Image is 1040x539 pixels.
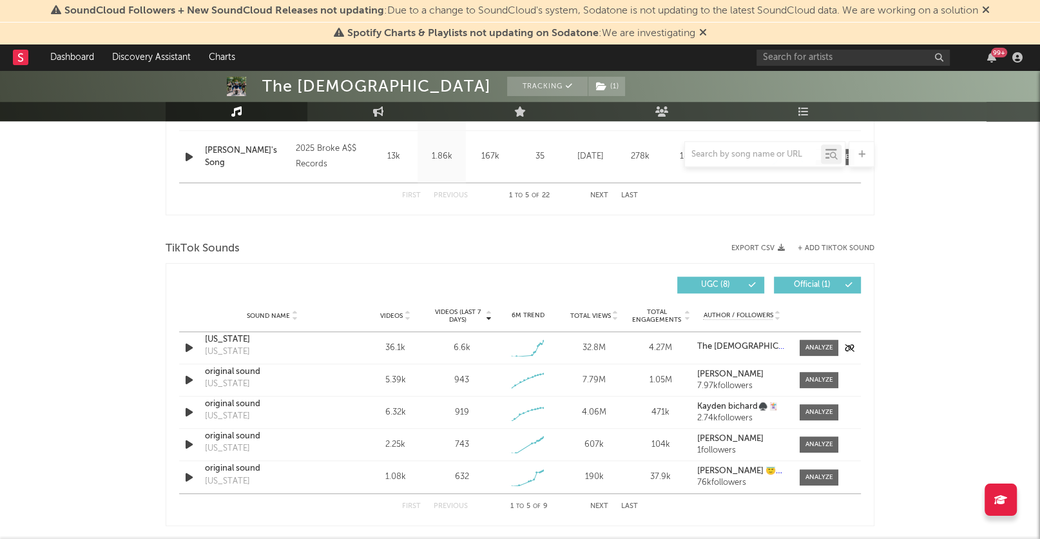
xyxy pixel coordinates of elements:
span: of [533,504,541,509]
div: 5.39k [365,374,425,387]
div: 1.05M [631,374,691,387]
strong: [PERSON_NAME] [697,435,764,443]
div: 36.1k [365,342,425,355]
a: Discovery Assistant [103,44,200,70]
button: Official(1) [774,277,861,293]
a: [PERSON_NAME] [697,435,787,444]
button: + Add TikTok Sound [798,245,874,252]
button: (1) [588,77,625,96]
div: 4.27M [631,342,691,355]
div: 7.97k followers [697,382,787,391]
button: Previous [434,503,468,510]
div: 104k [631,438,691,451]
span: to [516,504,524,509]
span: to [515,193,523,199]
a: Kayden bichard♠️🃏 [697,402,787,411]
span: Official ( 1 ) [782,281,842,289]
div: 6.6k [453,342,470,355]
button: Last [621,192,638,199]
span: Dismiss [982,6,990,16]
span: TikTok Sounds [166,241,240,257]
div: [US_STATE] [205,378,250,391]
span: Dismiss [699,28,707,39]
span: Total Engagements [631,308,683,324]
span: Spotify Charts & Playlists not updating on Sodatone [347,28,599,39]
div: 6.32k [365,406,425,419]
span: Videos (last 7 days) [432,308,484,324]
span: of [532,193,539,199]
button: Previous [434,192,468,199]
a: The [DEMOGRAPHIC_DATA] [697,342,787,351]
div: [US_STATE] [205,346,250,358]
div: 632 [454,471,468,484]
div: 607k [564,438,624,451]
a: original sound [205,398,340,411]
div: 1 followers [697,446,787,455]
a: [PERSON_NAME] [697,370,787,379]
span: ( 1 ) [588,77,626,96]
strong: [PERSON_NAME] [697,370,764,378]
div: 471k [631,406,691,419]
div: [US_STATE] [205,475,250,488]
a: original sound [205,366,340,378]
button: Tracking [507,77,588,96]
button: Last [621,503,638,510]
strong: Kayden bichard♠️🃏 [697,402,778,411]
span: SoundCloud Followers + New SoundCloud Releases not updating [64,6,384,16]
button: 99+ [987,52,996,63]
div: 1.08k [365,471,425,484]
div: 2.74k followers [697,414,787,423]
div: 6M Trend [498,311,558,320]
span: : Due to a change to SoundCloud's system, Sodatone is not updating to the latest SoundCloud data.... [64,6,978,16]
div: 99 + [991,48,1007,57]
span: UGC ( 8 ) [686,281,745,289]
div: 1 5 22 [494,188,564,204]
button: Export CSV [731,244,785,252]
button: First [402,192,421,199]
button: UGC(8) [677,277,764,293]
div: [US_STATE] [205,442,250,455]
div: 4.06M [564,406,624,419]
button: First [402,503,421,510]
span: : We are investigating [347,28,695,39]
a: original sound [205,430,340,443]
span: Videos [380,312,403,320]
div: 743 [454,438,468,451]
div: 919 [454,406,468,419]
a: Dashboard [41,44,103,70]
a: Charts [200,44,244,70]
span: Total Views [570,312,611,320]
a: [PERSON_NAME] 😇🤗💓😋 [697,467,787,476]
div: 1 5 9 [494,499,564,514]
div: 7.79M [564,374,624,387]
div: 943 [454,374,469,387]
div: [US_STATE] [205,410,250,423]
div: The [DEMOGRAPHIC_DATA] [262,77,491,96]
strong: The [DEMOGRAPHIC_DATA] [697,342,808,351]
span: Sound Name [247,312,290,320]
button: Next [590,192,608,199]
div: 76k followers [697,478,787,487]
a: [US_STATE] [205,333,340,346]
div: 32.8M [564,342,624,355]
a: original sound [205,462,340,475]
button: Next [590,503,608,510]
strong: [PERSON_NAME] 😇🤗💓😋 [697,467,807,475]
div: 37.9k [631,471,691,484]
div: 2.25k [365,438,425,451]
span: Author / Followers [703,311,773,320]
div: 190k [564,471,624,484]
input: Search by song name or URL [685,150,821,160]
input: Search for artists [756,50,950,66]
button: + Add TikTok Sound [785,245,874,252]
